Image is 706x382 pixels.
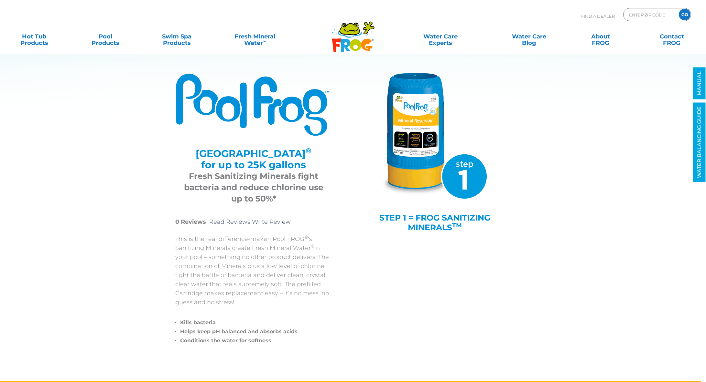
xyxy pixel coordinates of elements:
[252,218,291,225] a: Write Review
[693,103,706,182] a: WATER BALANCING GUIDE
[452,222,462,229] sup: TM
[78,30,133,43] a: PoolProducts
[175,218,206,225] strong: 0 Reviews
[209,218,250,225] a: Read Reviews
[693,67,706,99] a: MANUAL
[6,30,62,43] a: Hot TubProducts
[328,13,378,52] img: Frog Products Logo
[679,9,690,20] input: GO
[502,30,557,43] a: Water CareBlog
[220,30,289,43] a: Fresh MineralWater∞
[183,170,324,204] h3: Fresh Sanitizing Minerals fight bacteria and reduce chlorine use up to 50%*
[644,30,700,43] a: ContactFROG
[581,8,615,24] p: Find A Dealer
[304,234,308,240] sup: ®
[175,73,332,137] img: Product Logo
[306,146,311,155] sup: ®
[396,30,486,43] a: Water CareExperts
[183,148,324,170] h2: [GEOGRAPHIC_DATA] for up to 25K gallons
[263,38,266,44] sup: ∞
[149,30,204,43] a: Swim SpaProducts
[180,318,332,327] li: Kills bacteria
[311,243,314,249] sup: ®
[175,217,332,226] p: |
[573,30,628,43] a: AboutFROG
[175,234,332,307] p: This is the real difference-maker! Pool FROG ‘s Sanitizing Minerals create Fresh Mineral Water in...
[180,327,332,336] li: Helps keep pH balanced and absorbs acids
[180,336,332,345] li: Conditions the water for softness
[373,213,497,232] h4: STEP 1 = FROG SANITIZING MINERALS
